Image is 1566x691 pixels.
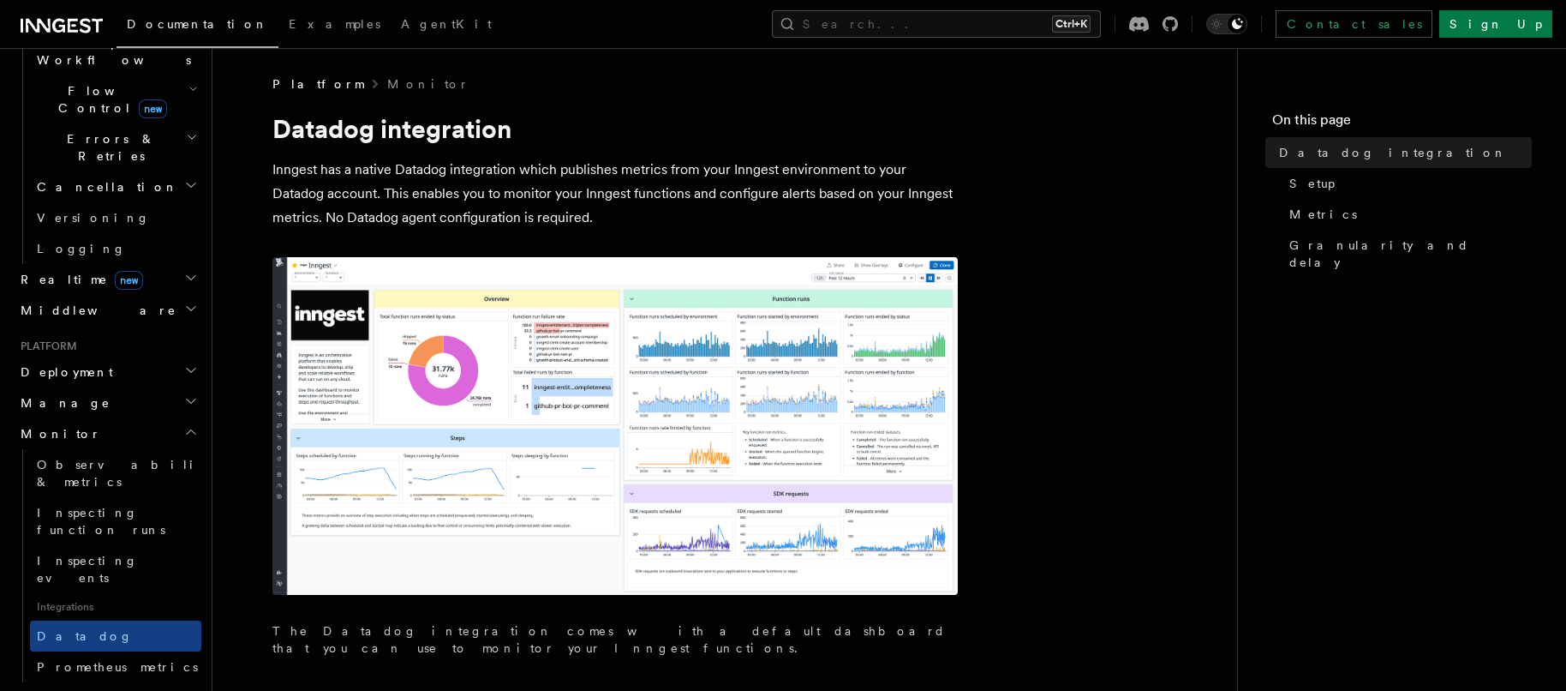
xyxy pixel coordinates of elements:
[30,545,201,593] a: Inspecting events
[14,271,143,288] span: Realtime
[14,394,111,412] span: Manage
[272,158,958,230] p: Inngest has a native Datadog integration which publishes metrics from your Inngest environment to...
[401,17,492,31] span: AgentKit
[1289,175,1335,192] span: Setup
[387,75,469,93] a: Monitor
[115,271,143,290] span: new
[139,99,167,118] span: new
[30,75,201,123] button: Flow Controlnew
[30,178,178,195] span: Cancellation
[37,629,133,643] span: Datadog
[289,17,380,31] span: Examples
[30,202,201,233] a: Versioning
[1282,230,1532,278] a: Granularity and delay
[30,497,201,545] a: Inspecting function runs
[37,211,150,225] span: Versioning
[1206,14,1247,34] button: Toggle dark mode
[272,75,363,93] span: Platform
[30,449,201,497] a: Observability & metrics
[1052,15,1091,33] kbd: Ctrl+K
[37,660,198,674] span: Prometheus metrics
[772,10,1101,38] button: Search...Ctrl+K
[30,593,201,621] span: Integrations
[37,242,126,255] span: Logging
[30,621,201,652] a: Datadog
[14,339,77,353] span: Platform
[37,506,165,537] span: Inspecting function runs
[1272,110,1532,137] h4: On this page
[30,123,201,171] button: Errors & Retries
[14,302,176,319] span: Middleware
[1272,137,1532,168] a: Datadog integration
[30,233,201,264] a: Logging
[30,27,201,75] button: Steps & Workflows
[127,17,268,31] span: Documentation
[30,130,186,165] span: Errors & Retries
[1282,168,1532,199] a: Setup
[14,295,201,326] button: Middleware
[391,5,502,46] a: AgentKit
[1276,10,1432,38] a: Contact sales
[1289,237,1532,271] span: Granularity and delay
[272,113,958,144] h1: Datadog integration
[14,449,201,682] div: Monitor
[30,82,188,117] span: Flow Control
[117,5,278,48] a: Documentation
[30,34,191,69] span: Steps & Workflows
[14,425,101,442] span: Monitor
[14,264,201,295] button: Realtimenew
[14,418,201,449] button: Monitor
[1282,199,1532,230] a: Metrics
[37,458,213,489] span: Observability & metrics
[14,364,113,381] span: Deployment
[14,388,201,418] button: Manage
[37,554,138,585] span: Inspecting events
[14,357,201,388] button: Deployment
[272,257,958,595] img: The default dashboard for the Inngest Datadog integration
[278,5,391,46] a: Examples
[30,171,201,202] button: Cancellation
[1439,10,1552,38] a: Sign Up
[30,652,201,682] a: Prometheus metrics
[1289,206,1357,223] span: Metrics
[272,622,958,657] p: The Datadog integration comes with a default dashboard that you can use to monitor your Inngest f...
[1279,144,1507,161] span: Datadog integration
